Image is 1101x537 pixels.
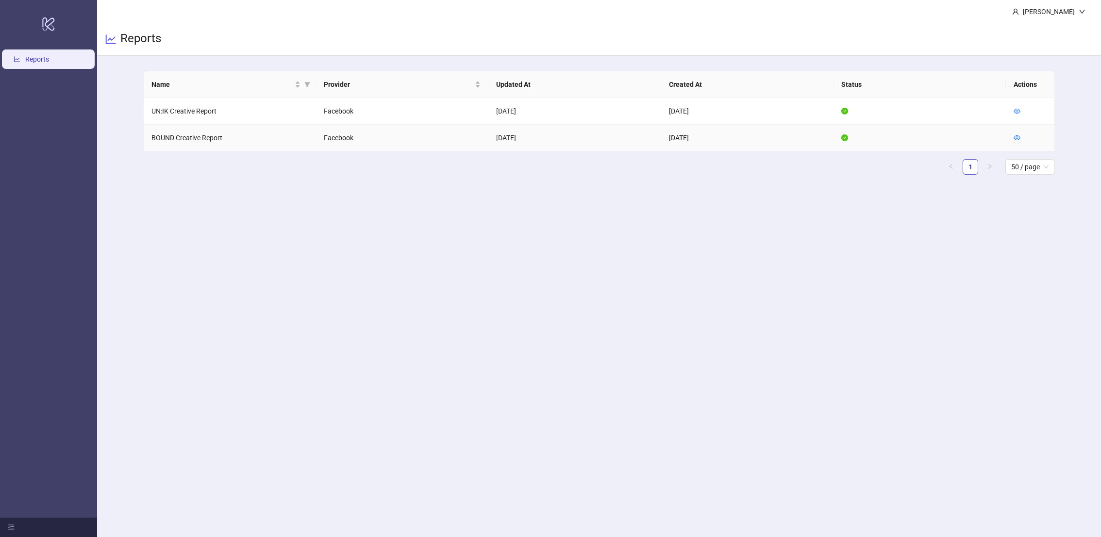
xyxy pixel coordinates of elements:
[8,524,15,531] span: menu-fold
[120,31,161,48] h3: Reports
[488,71,661,98] th: Updated At
[302,77,312,92] span: filter
[841,134,848,141] span: check-circle
[943,159,959,175] button: left
[1012,8,1019,15] span: user
[963,160,978,174] a: 1
[151,79,293,90] span: Name
[1014,107,1020,115] a: eye
[1079,8,1085,15] span: down
[1014,108,1020,114] span: eye
[144,71,316,98] th: Name
[963,159,978,175] li: 1
[488,98,661,125] td: [DATE]
[1019,6,1079,17] div: [PERSON_NAME]
[661,125,834,151] td: [DATE]
[661,98,834,125] td: [DATE]
[1011,160,1049,174] span: 50 / page
[304,81,310,87] span: filter
[982,159,998,175] li: Next Page
[1014,134,1020,142] a: eye
[834,71,1006,98] th: Status
[1005,159,1054,175] div: Page Size
[144,125,316,151] td: BOUND Creative Report
[25,55,49,63] a: Reports
[661,71,834,98] th: Created At
[1014,134,1020,141] span: eye
[488,125,661,151] td: [DATE]
[1006,71,1054,98] th: Actions
[316,98,488,125] td: Facebook
[987,163,993,169] span: right
[105,33,117,45] span: line-chart
[841,108,848,114] span: check-circle
[943,159,959,175] li: Previous Page
[144,98,316,125] td: UN:IK Creative Report
[316,125,488,151] td: Facebook
[948,163,954,169] span: left
[324,79,473,90] span: Provider
[316,71,488,98] th: Provider
[982,159,998,175] button: right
